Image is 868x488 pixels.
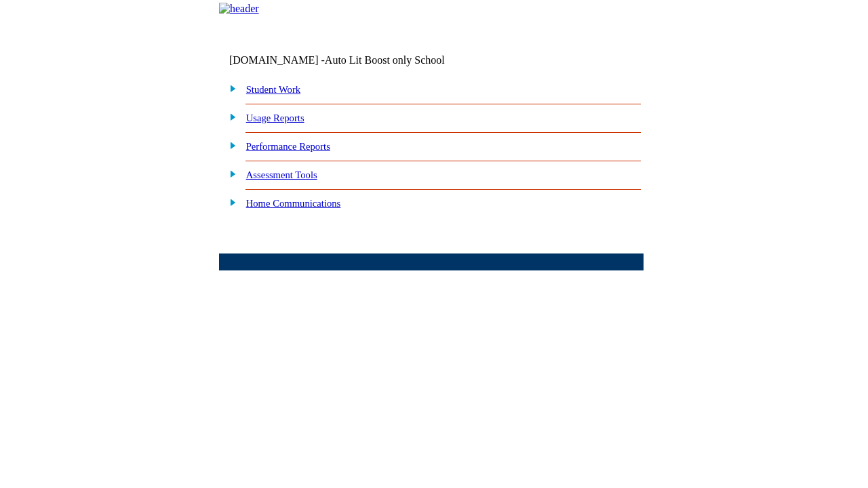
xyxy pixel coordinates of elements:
a: Student Work [246,84,300,95]
a: Usage Reports [246,113,304,123]
a: Performance Reports [246,141,330,152]
img: header [219,3,259,15]
img: plus.gif [222,196,237,208]
img: plus.gif [222,110,237,123]
img: plus.gif [222,139,237,151]
a: Home Communications [246,198,341,209]
img: plus.gif [222,167,237,180]
td: [DOMAIN_NAME] - [229,54,479,66]
a: Assessment Tools [246,169,317,180]
nobr: Auto Lit Boost only School [325,54,445,66]
img: plus.gif [222,82,237,94]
